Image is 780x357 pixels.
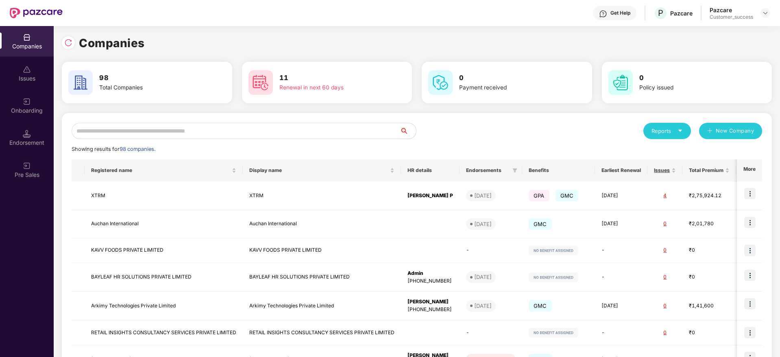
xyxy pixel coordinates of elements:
div: Customer_success [710,14,753,20]
div: 4 [654,192,676,200]
img: svg+xml;base64,PHN2ZyB4bWxucz0iaHR0cDovL3d3dy53My5vcmcvMjAwMC9zdmciIHdpZHRoPSI2MCIgaGVpZ2h0PSI2MC... [428,70,453,95]
div: ₹2,01,780 [689,220,730,228]
button: plusNew Company [699,123,762,139]
img: svg+xml;base64,PHN2ZyB4bWxucz0iaHR0cDovL3d3dy53My5vcmcvMjAwMC9zdmciIHdpZHRoPSIxMjIiIGhlaWdodD0iMj... [529,246,578,255]
div: 0 [654,273,676,281]
img: svg+xml;base64,PHN2ZyBpZD0iUmVsb2FkLTMyeDMyIiB4bWxucz0iaHR0cDovL3d3dy53My5vcmcvMjAwMC9zdmciIHdpZH... [64,39,72,47]
span: Endorsements [466,167,509,174]
span: GMC [529,300,552,311]
img: icon [744,245,756,256]
th: Issues [647,159,682,181]
div: [DATE] [474,302,492,310]
h3: 0 [639,73,742,83]
td: - [460,238,522,263]
th: More [737,159,762,181]
div: Total Companies [99,83,202,92]
td: KAVV FOODS PRIVATE LIMITED [85,238,243,263]
img: svg+xml;base64,PHN2ZyB4bWxucz0iaHR0cDovL3d3dy53My5vcmcvMjAwMC9zdmciIHdpZHRoPSI2MCIgaGVpZ2h0PSI2MC... [68,70,93,95]
div: Admin [407,270,453,277]
span: Registered name [91,167,230,174]
span: Showing results for [72,146,155,152]
div: [DATE] [474,273,492,281]
span: filter [512,168,517,173]
img: New Pazcare Logo [10,8,63,18]
span: Display name [249,167,388,174]
td: XTRM [243,181,401,210]
td: RETAIL INSIGHTS CONSULTANCY SERVICES PRIVATE LIMITED [85,320,243,345]
img: svg+xml;base64,PHN2ZyBpZD0iRHJvcGRvd24tMzJ4MzIiIHhtbG5zPSJodHRwOi8vd3d3LnczLm9yZy8yMDAwL3N2ZyIgd2... [762,10,769,16]
span: Issues [654,167,670,174]
td: - [595,263,647,292]
th: Earliest Renewal [595,159,647,181]
th: HR details [401,159,460,181]
img: icon [744,270,756,281]
th: Benefits [522,159,595,181]
div: ₹0 [689,329,730,337]
div: [PHONE_NUMBER] [407,277,453,285]
img: icon [744,217,756,228]
img: icon [744,188,756,199]
h1: Companies [79,34,145,52]
div: [PHONE_NUMBER] [407,306,453,313]
img: svg+xml;base64,PHN2ZyBpZD0iSGVscC0zMngzMiIgeG1sbnM9Imh0dHA6Ly93d3cudzMub3JnLzIwMDAvc3ZnIiB3aWR0aD... [599,10,607,18]
img: svg+xml;base64,PHN2ZyBpZD0iQ29tcGFuaWVzIiB4bWxucz0iaHR0cDovL3d3dy53My5vcmcvMjAwMC9zdmciIHdpZHRoPS... [23,33,31,41]
th: Total Premium [682,159,736,181]
h3: 0 [459,73,562,83]
span: Total Premium [689,167,723,174]
button: search [399,123,416,139]
td: Arkimy Technologies Private Limited [85,292,243,320]
div: ₹0 [689,273,730,281]
img: svg+xml;base64,PHN2ZyB4bWxucz0iaHR0cDovL3d3dy53My5vcmcvMjAwMC9zdmciIHdpZHRoPSI2MCIgaGVpZ2h0PSI2MC... [608,70,633,95]
img: svg+xml;base64,PHN2ZyB3aWR0aD0iMjAiIGhlaWdodD0iMjAiIHZpZXdCb3g9IjAgMCAyMCAyMCIgZmlsbD0ibm9uZSIgeG... [23,98,31,106]
div: ₹2,75,924.12 [689,192,730,200]
span: caret-down [678,128,683,133]
td: - [595,320,647,345]
div: [DATE] [474,220,492,228]
td: [DATE] [595,210,647,238]
span: GMC [556,190,579,201]
div: Payment received [459,83,562,92]
span: filter [511,165,519,175]
th: Registered name [85,159,243,181]
img: svg+xml;base64,PHN2ZyB4bWxucz0iaHR0cDovL3d3dy53My5vcmcvMjAwMC9zdmciIHdpZHRoPSIxMjIiIGhlaWdodD0iMj... [529,272,578,282]
img: svg+xml;base64,PHN2ZyB3aWR0aD0iMjAiIGhlaWdodD0iMjAiIHZpZXdCb3g9IjAgMCAyMCAyMCIgZmlsbD0ibm9uZSIgeG... [23,162,31,170]
div: [PERSON_NAME] P [407,192,453,200]
div: 0 [654,220,676,228]
td: [DATE] [595,181,647,210]
div: Pazcare [710,6,753,14]
span: plus [707,128,712,135]
div: ₹1,41,600 [689,302,730,310]
td: [DATE] [595,292,647,320]
td: - [460,320,522,345]
div: Reports [651,127,683,135]
img: icon [744,327,756,338]
span: New Company [716,127,754,135]
span: P [658,8,663,18]
div: [PERSON_NAME] [407,298,453,306]
td: KAVV FOODS PRIVATE LIMITED [243,238,401,263]
td: Arkimy Technologies Private Limited [243,292,401,320]
td: BAYLEAF HR SOLUTIONS PRIVATE LIMITED [243,263,401,292]
img: svg+xml;base64,PHN2ZyBpZD0iSXNzdWVzX2Rpc2FibGVkIiB4bWxucz0iaHR0cDovL3d3dy53My5vcmcvMjAwMC9zdmciIH... [23,65,31,74]
td: - [595,238,647,263]
div: ₹0 [689,246,730,254]
span: search [399,128,416,134]
span: 98 companies. [120,146,155,152]
td: BAYLEAF HR SOLUTIONS PRIVATE LIMITED [85,263,243,292]
h3: 11 [279,73,382,83]
td: Auchan International [243,210,401,238]
img: svg+xml;base64,PHN2ZyB3aWR0aD0iMTQuNSIgaGVpZ2h0PSIxNC41IiB2aWV3Qm94PSIwIDAgMTYgMTYiIGZpbGw9Im5vbm... [23,130,31,138]
div: 0 [654,329,676,337]
span: GPA [529,190,549,201]
div: Pazcare [670,9,693,17]
div: 0 [654,246,676,254]
div: Get Help [610,10,630,16]
img: svg+xml;base64,PHN2ZyB4bWxucz0iaHR0cDovL3d3dy53My5vcmcvMjAwMC9zdmciIHdpZHRoPSIxMjIiIGhlaWdodD0iMj... [529,328,578,337]
td: XTRM [85,181,243,210]
div: 0 [654,302,676,310]
h3: 98 [99,73,202,83]
td: Auchan International [85,210,243,238]
div: [DATE] [474,192,492,200]
img: icon [744,298,756,309]
th: Display name [243,159,401,181]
